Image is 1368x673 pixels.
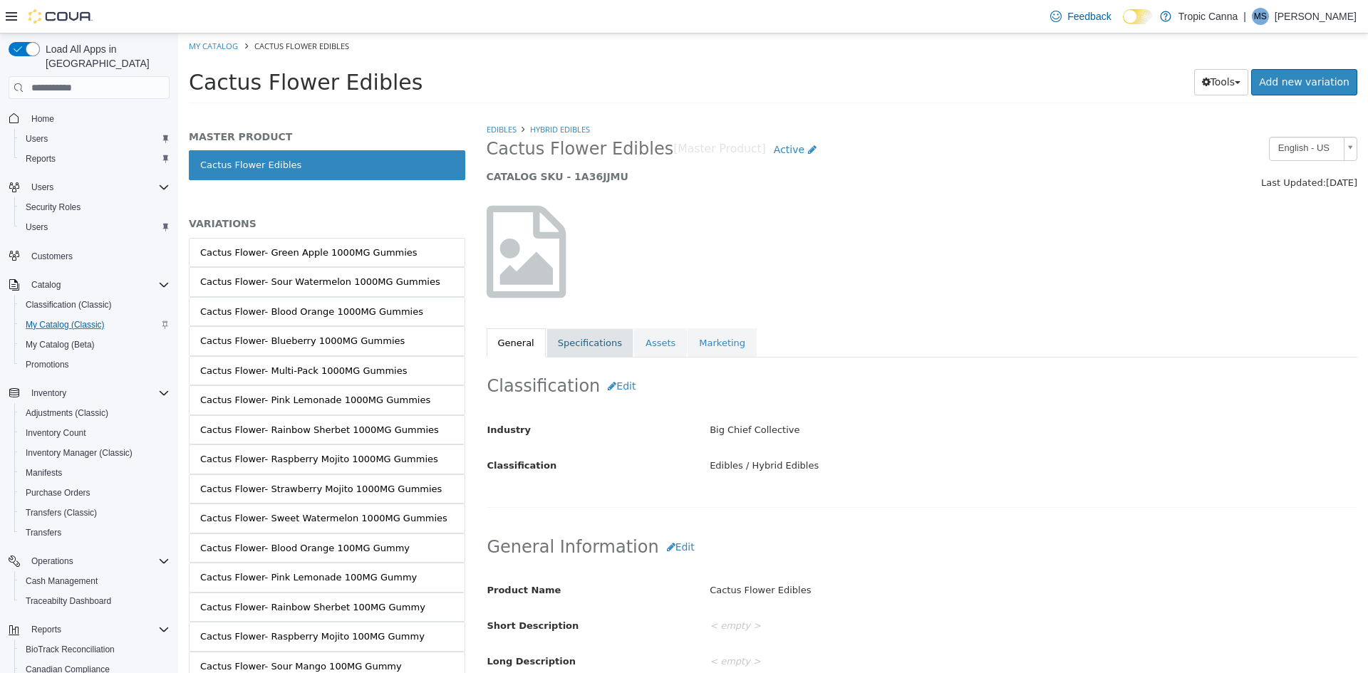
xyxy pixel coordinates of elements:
[31,251,73,262] span: Customers
[309,137,956,150] h5: CATALOG SKU - 1A36JJMU
[14,503,175,523] button: Transfers (Classic)
[309,90,338,101] a: Edibles
[14,403,175,423] button: Adjustments (Classic)
[22,419,260,433] div: Cactus Flower- Raspberry Mojito 1000MG Gummies
[14,423,175,443] button: Inventory Count
[3,620,175,640] button: Reports
[26,507,97,518] span: Transfers (Classic)
[1243,8,1246,25] p: |
[26,276,66,293] button: Catalog
[22,241,262,256] div: Cactus Flower- Sour Watermelon 1000MG Gummies
[28,9,93,24] img: Cova
[20,524,170,541] span: Transfers
[14,197,175,217] button: Security Roles
[26,527,61,538] span: Transfers
[26,133,48,145] span: Users
[309,105,496,127] span: Cactus Flower Edibles
[31,182,53,193] span: Users
[309,622,398,633] span: Long Description
[26,109,170,127] span: Home
[20,316,170,333] span: My Catalog (Classic)
[14,571,175,591] button: Cash Management
[20,573,170,590] span: Cash Management
[26,359,69,370] span: Promotions
[20,641,170,658] span: BioTrack Reconciliation
[26,644,115,655] span: BioTrack Reconciliation
[14,640,175,659] button: BioTrack Reconciliation
[26,595,111,607] span: Traceabilty Dashboard
[20,424,170,442] span: Inventory Count
[11,117,287,147] a: Cactus Flower Edibles
[309,501,1179,527] h2: General Information
[1275,8,1357,25] p: [PERSON_NAME]
[20,641,120,658] a: BioTrack Reconciliation
[14,591,175,611] button: Traceabilty Dashboard
[14,217,175,237] button: Users
[20,356,75,373] a: Promotions
[20,464,68,481] a: Manifests
[14,523,175,543] button: Transfers
[20,444,170,461] span: Inventory Manager (Classic)
[521,420,1189,445] div: Edibles / Hybrid Edibles
[20,504,103,521] a: Transfers (Classic)
[22,537,239,551] div: Cactus Flower- Pink Lemonade 100MG Gummy
[22,271,245,286] div: Cactus Flower- Blood Orange 1000MG Gummies
[481,501,524,527] button: Edit
[20,296,170,313] span: Classification (Classic)
[20,444,138,461] a: Inventory Manager (Classic)
[521,545,1189,570] div: Cactus Flower Edibles
[3,246,175,266] button: Customers
[1045,2,1116,31] a: Feedback
[352,90,412,101] a: Hybrid Edibles
[422,340,465,366] button: Edit
[521,385,1189,409] div: Big Chief Collective
[22,360,252,374] div: Cactus Flower- Pink Lemonade 1000MG Gummies
[20,219,53,236] a: Users
[20,524,67,541] a: Transfers
[22,449,264,463] div: Cactus Flower- Strawberry Mojito 1000MG Gummies
[1123,24,1124,25] span: Dark Mode
[14,335,175,355] button: My Catalog (Beta)
[11,184,287,197] h5: VARIATIONS
[26,467,62,479] span: Manifests
[1254,8,1267,25] span: MS
[14,355,175,375] button: Promotions
[14,315,175,335] button: My Catalog (Classic)
[309,551,383,562] span: Product Name
[20,150,61,167] a: Reports
[22,301,227,315] div: Cactus Flower- Blueberry 1000MG Gummies
[26,153,56,165] span: Reports
[20,593,170,610] span: Traceabilty Dashboard
[26,427,86,439] span: Inventory Count
[26,447,133,459] span: Inventory Manager (Classic)
[1083,144,1148,155] span: Last Updated:
[22,596,247,610] div: Cactus Flower- Raspberry Mojito 100MG Gummy
[309,427,379,437] span: Classification
[3,108,175,128] button: Home
[1067,9,1111,24] span: Feedback
[26,202,81,213] span: Security Roles
[456,295,509,325] a: Assets
[20,296,118,313] a: Classification (Classic)
[20,130,53,147] a: Users
[31,279,61,291] span: Catalog
[20,356,170,373] span: Promotions
[26,621,170,638] span: Reports
[309,340,1179,366] h2: Classification
[20,219,170,236] span: Users
[20,405,114,422] a: Adjustments (Classic)
[14,129,175,149] button: Users
[26,110,60,127] a: Home
[11,7,60,18] a: My Catalog
[3,177,175,197] button: Users
[22,626,224,640] div: Cactus Flower- Sour Mango 100MG Gummy
[3,551,175,571] button: Operations
[11,36,244,61] span: Cactus Flower Edibles
[26,319,105,330] span: My Catalog (Classic)
[40,42,170,71] span: Load All Apps in [GEOGRAPHIC_DATA]
[26,179,170,196] span: Users
[26,339,95,350] span: My Catalog (Beta)
[1178,8,1238,25] p: Tropic Canna
[11,97,287,110] h5: MASTER PRODUCT
[26,299,112,311] span: Classification (Classic)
